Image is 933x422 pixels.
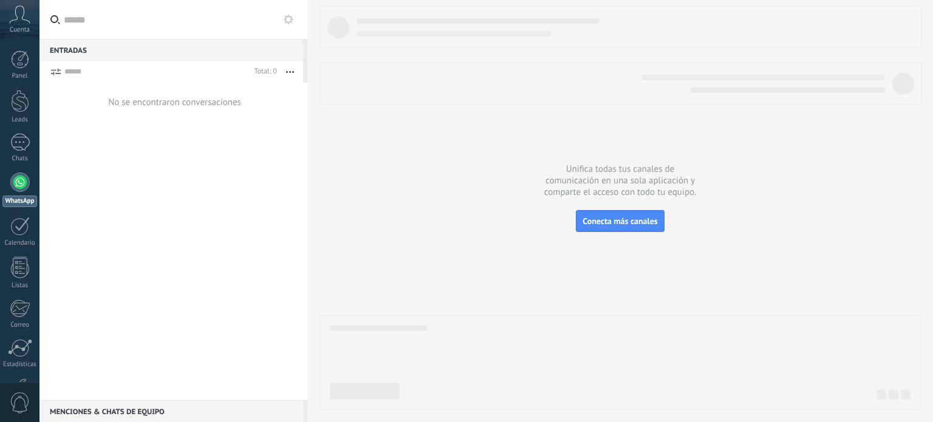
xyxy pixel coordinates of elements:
[10,26,30,34] span: Cuenta
[2,282,38,290] div: Listas
[39,39,303,61] div: Entradas
[2,72,38,80] div: Panel
[2,116,38,124] div: Leads
[2,361,38,369] div: Estadísticas
[583,216,657,226] span: Conecta más canales
[250,66,277,78] div: Total: 0
[2,321,38,329] div: Correo
[2,196,37,207] div: WhatsApp
[39,400,303,422] div: Menciones & Chats de equipo
[2,239,38,247] div: Calendario
[2,155,38,163] div: Chats
[108,97,241,108] div: No se encontraron conversaciones
[576,210,664,232] button: Conecta más canales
